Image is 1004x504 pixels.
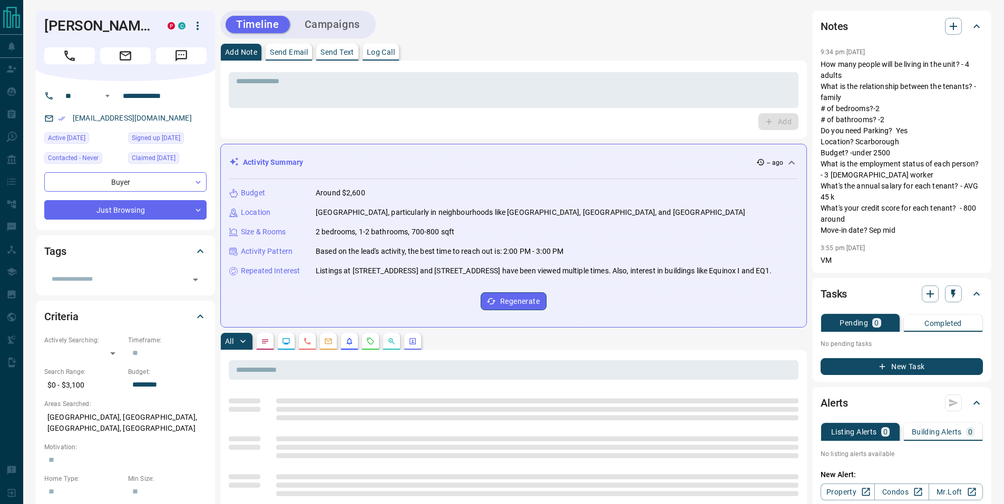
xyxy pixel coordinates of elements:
a: Property [821,483,875,500]
svg: Requests [366,337,375,345]
p: Building Alerts [912,428,962,436]
div: condos.ca [178,22,186,29]
p: Home Type: [44,474,123,483]
span: Signed up [DATE] [132,133,180,143]
svg: Email Verified [58,115,65,122]
span: Message [156,47,207,64]
div: Notes [821,14,983,39]
p: Listing Alerts [831,428,877,436]
div: Tags [44,239,207,264]
p: $0 - $3,100 [44,377,123,394]
a: Mr.Loft [929,483,983,500]
p: How many people will be living in the unit? - 4 adults What is the relationship between the tenan... [821,59,983,236]
p: Timeframe: [128,335,207,345]
div: Fri Sep 22 2017 [128,132,207,147]
h1: [PERSON_NAME] [44,17,152,34]
p: VM [821,255,983,266]
div: Tasks [821,281,983,307]
p: Around $2,600 [316,187,365,199]
p: Send Email [270,48,308,56]
h2: Criteria [44,308,79,325]
button: Regenerate [481,292,547,310]
p: Areas Searched: [44,399,207,409]
p: 0 [874,319,879,327]
button: New Task [821,358,983,375]
div: Buyer [44,172,207,192]
div: Just Browsing [44,200,207,220]
p: Actively Searching: [44,335,123,345]
svg: Notes [261,337,269,345]
p: All [225,338,233,345]
div: property.ca [168,22,175,29]
span: Email [100,47,151,64]
div: Criteria [44,304,207,329]
button: Open [188,272,203,287]
svg: Opportunities [387,337,396,345]
span: Call [44,47,95,64]
p: 0 [883,428,888,436]
p: Completed [924,320,962,327]
button: Timeline [226,16,290,33]
p: Log Call [367,48,395,56]
p: -- ago [767,158,783,167]
p: Min Size: [128,474,207,483]
svg: Lead Browsing Activity [282,337,290,345]
p: [GEOGRAPHIC_DATA], [GEOGRAPHIC_DATA], [GEOGRAPHIC_DATA], [GEOGRAPHIC_DATA] [44,409,207,437]
h2: Tasks [821,285,847,302]
h2: Notes [821,18,848,35]
p: No listing alerts available [821,449,983,459]
span: Claimed [DATE] [132,153,176,163]
p: Listings at [STREET_ADDRESS] and [STREET_ADDRESS] have been viewed multiple times. Also, interest... [316,265,772,276]
p: 2 bedrooms, 1-2 bathrooms, 700-800 sqft [316,226,454,238]
p: Motivation: [44,442,207,452]
p: 3:55 pm [DATE] [821,244,865,252]
p: Activity Pattern [241,246,293,257]
p: New Alert: [821,469,983,480]
span: Contacted - Never [48,153,99,163]
p: Budget [241,187,265,199]
span: Active [DATE] [48,133,85,143]
div: Thu Jan 27 2022 [128,152,207,167]
button: Campaigns [294,16,371,33]
p: Send Text [320,48,354,56]
p: Location [241,207,270,218]
a: [EMAIL_ADDRESS][DOMAIN_NAME] [73,114,192,122]
svg: Emails [324,337,333,345]
p: No pending tasks [821,336,983,352]
div: Wed Aug 13 2025 [44,132,123,147]
p: Based on the lead's activity, the best time to reach out is: 2:00 PM - 3:00 PM [316,246,563,257]
svg: Calls [303,337,311,345]
div: Activity Summary-- ago [229,153,798,172]
p: 9:34 pm [DATE] [821,48,865,56]
p: [GEOGRAPHIC_DATA], particularly in neighbourhoods like [GEOGRAPHIC_DATA], [GEOGRAPHIC_DATA], and ... [316,207,745,218]
svg: Listing Alerts [345,337,354,345]
h2: Alerts [821,394,848,411]
p: Size & Rooms [241,226,286,238]
p: Pending [840,319,868,327]
button: Open [101,90,114,102]
a: Condos [874,483,929,500]
svg: Agent Actions [408,337,417,345]
p: Repeated Interest [241,265,300,276]
div: Alerts [821,390,983,416]
p: Budget: [128,367,207,377]
p: Search Range: [44,367,123,377]
p: 0 [968,428,972,436]
p: Add Note [225,48,257,56]
h2: Tags [44,243,66,260]
p: Activity Summary [243,157,303,168]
